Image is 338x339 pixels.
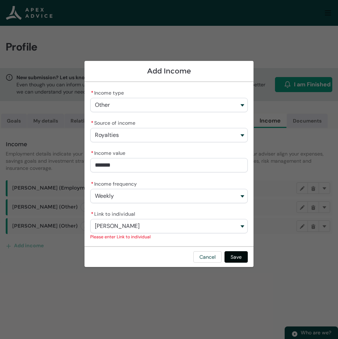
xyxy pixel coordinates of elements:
button: Income type [90,98,248,112]
span: Weekly [95,193,114,199]
span: Other [95,102,110,108]
abbr: required [91,181,93,187]
abbr: required [91,211,93,217]
label: Income value [90,148,128,157]
button: Link to individual [90,219,248,233]
button: Income frequency [90,189,248,203]
label: Source of income [90,118,138,126]
label: Income type [90,88,127,96]
button: Cancel [193,251,222,263]
abbr: required [91,120,93,126]
label: Income frequency [90,179,140,187]
div: Please enter Link to individual [90,233,248,240]
button: Source of income [90,128,248,142]
abbr: required [91,150,93,156]
label: Link to individual [90,209,138,218]
abbr: required [91,90,93,96]
span: Royalties [95,132,119,138]
button: Save [224,251,248,263]
span: [PERSON_NAME] [95,223,140,229]
h1: Add Income [90,67,248,76]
